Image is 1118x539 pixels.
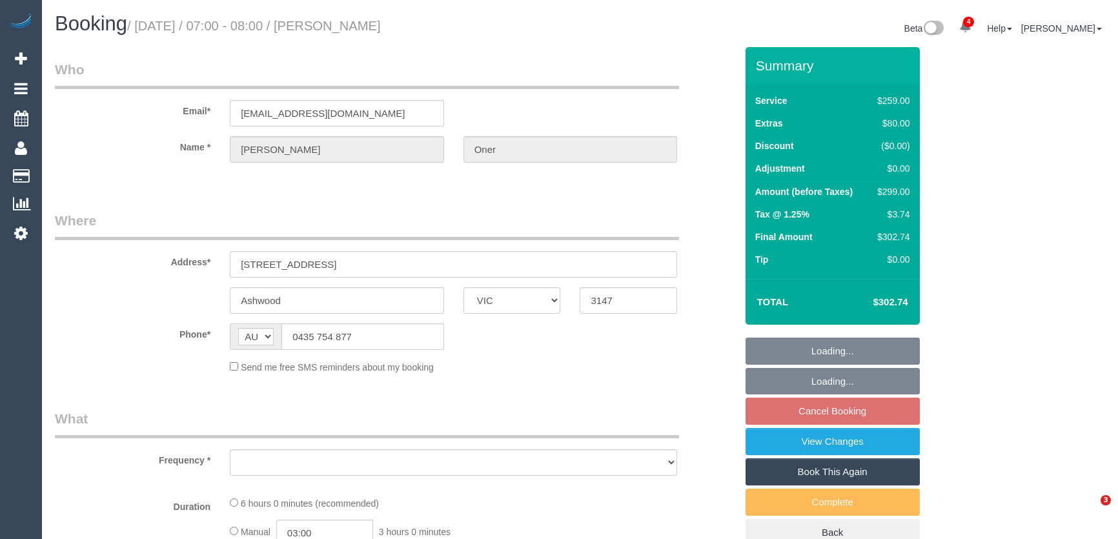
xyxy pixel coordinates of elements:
div: $0.00 [872,253,910,266]
input: Phone* [281,323,444,350]
label: Adjustment [755,162,805,175]
div: $0.00 [872,162,910,175]
img: Automaid Logo [8,13,34,31]
a: Beta [904,23,944,34]
span: Send me free SMS reminders about my booking [241,362,434,372]
label: Discount [755,139,794,152]
legend: Who [55,60,679,89]
a: Help [987,23,1012,34]
legend: Where [55,211,679,240]
div: $3.74 [872,208,910,221]
h4: $302.74 [834,297,908,308]
input: Suburb* [230,287,444,314]
div: $299.00 [872,185,910,198]
legend: What [55,409,679,438]
label: Tip [755,253,769,266]
label: Email* [45,100,220,117]
input: Post Code* [580,287,677,314]
h3: Summary [756,58,913,73]
a: [PERSON_NAME] [1021,23,1102,34]
label: Name * [45,136,220,154]
label: Address* [45,251,220,269]
img: New interface [922,21,944,37]
label: Final Amount [755,230,813,243]
div: $259.00 [872,94,910,107]
a: 4 [953,13,978,41]
div: $80.00 [872,117,910,130]
span: 3 hours 0 minutes [379,527,451,537]
iframe: Intercom live chat [1074,495,1105,526]
input: First Name* [230,136,444,163]
span: 4 [963,17,974,27]
label: Service [755,94,788,107]
span: Manual [241,527,270,537]
a: View Changes [746,428,920,455]
label: Extras [755,117,783,130]
a: Book This Again [746,458,920,485]
label: Tax @ 1.25% [755,208,809,221]
div: $302.74 [872,230,910,243]
label: Frequency * [45,449,220,467]
label: Duration [45,496,220,513]
span: Booking [55,12,127,35]
label: Phone* [45,323,220,341]
div: ($0.00) [872,139,910,152]
span: 3 [1101,495,1111,505]
span: 6 hours 0 minutes (recommended) [241,498,379,509]
input: Email* [230,100,444,127]
label: Amount (before Taxes) [755,185,853,198]
strong: Total [757,296,789,307]
small: / [DATE] / 07:00 - 08:00 / [PERSON_NAME] [127,19,381,33]
input: Last Name* [463,136,678,163]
